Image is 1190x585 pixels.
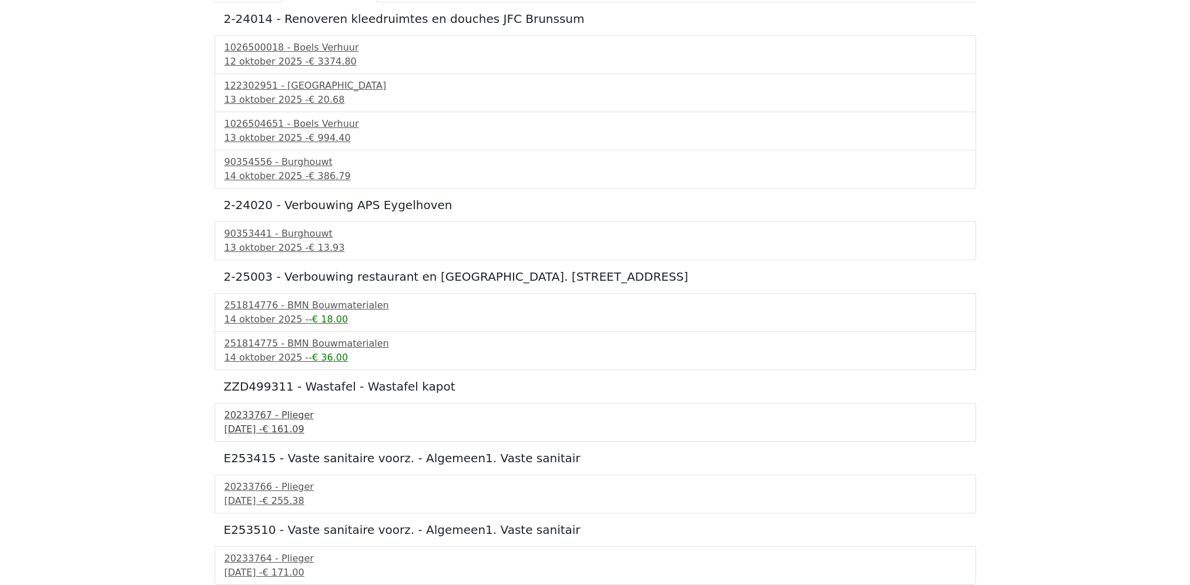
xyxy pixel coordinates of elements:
div: 251814776 - BMN Bouwmaterialen [224,298,966,312]
a: 20233766 - Plieger[DATE] -€ 255.38 [224,480,966,508]
span: € 3374.80 [309,56,356,67]
div: 13 oktober 2025 - [224,93,966,107]
div: [DATE] - [224,566,966,580]
a: 1026500018 - Boels Verhuur12 oktober 2025 -€ 3374.80 [224,41,966,69]
h5: ZZD499311 - Wastafel - Wastafel kapot [224,379,967,394]
a: 122302951 - [GEOGRAPHIC_DATA]13 oktober 2025 -€ 20.68 [224,79,966,107]
div: 14 oktober 2025 - [224,169,966,183]
div: 13 oktober 2025 - [224,241,966,255]
h5: E253510 - Vaste sanitaire voorz. - Algemeen1. Vaste sanitair [224,523,967,537]
span: € 161.09 [262,423,304,435]
a: 90354556 - Burghouwt14 oktober 2025 -€ 386.79 [224,155,966,183]
span: € 13.93 [309,242,344,253]
span: € 171.00 [262,567,304,578]
a: 20233767 - Plieger[DATE] -€ 161.09 [224,408,966,436]
div: 90354556 - Burghouwt [224,155,966,169]
div: 20233767 - Plieger [224,408,966,422]
a: 20233764 - Plieger[DATE] -€ 171.00 [224,552,966,580]
div: 12 oktober 2025 - [224,55,966,69]
div: 90353441 - Burghouwt [224,227,966,241]
div: 14 oktober 2025 - [224,312,966,327]
div: 13 oktober 2025 - [224,131,966,145]
h5: 2-24014 - Renoveren kleedruimtes en douches JFC Brunssum [224,12,967,26]
div: 20233764 - Plieger [224,552,966,566]
div: 1026500018 - Boels Verhuur [224,41,966,55]
div: [DATE] - [224,422,966,436]
a: 1026504651 - Boels Verhuur13 oktober 2025 -€ 994.40 [224,117,966,145]
h5: E253415 - Vaste sanitaire voorz. - Algemeen1. Vaste sanitair [224,451,967,465]
a: 251814775 - BMN Bouwmaterialen14 oktober 2025 --€ 36.00 [224,337,966,365]
div: 122302951 - [GEOGRAPHIC_DATA] [224,79,966,93]
a: 251814776 - BMN Bouwmaterialen14 oktober 2025 --€ 18.00 [224,298,966,327]
span: € 255.38 [262,495,304,506]
h5: 2-25003 - Verbouwing restaurant en [GEOGRAPHIC_DATA]. [STREET_ADDRESS] [224,270,967,284]
span: € 994.40 [309,132,350,143]
div: 251814775 - BMN Bouwmaterialen [224,337,966,351]
div: 14 oktober 2025 - [224,351,966,365]
h5: 2-24020 - Verbouwing APS Eygelhoven [224,198,967,212]
div: [DATE] - [224,494,966,508]
div: 20233766 - Plieger [224,480,966,494]
span: € 20.68 [309,94,344,105]
span: -€ 36.00 [309,352,348,363]
a: 90353441 - Burghouwt13 oktober 2025 -€ 13.93 [224,227,966,255]
span: -€ 18.00 [309,314,348,325]
div: 1026504651 - Boels Verhuur [224,117,966,131]
span: € 386.79 [309,170,350,181]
